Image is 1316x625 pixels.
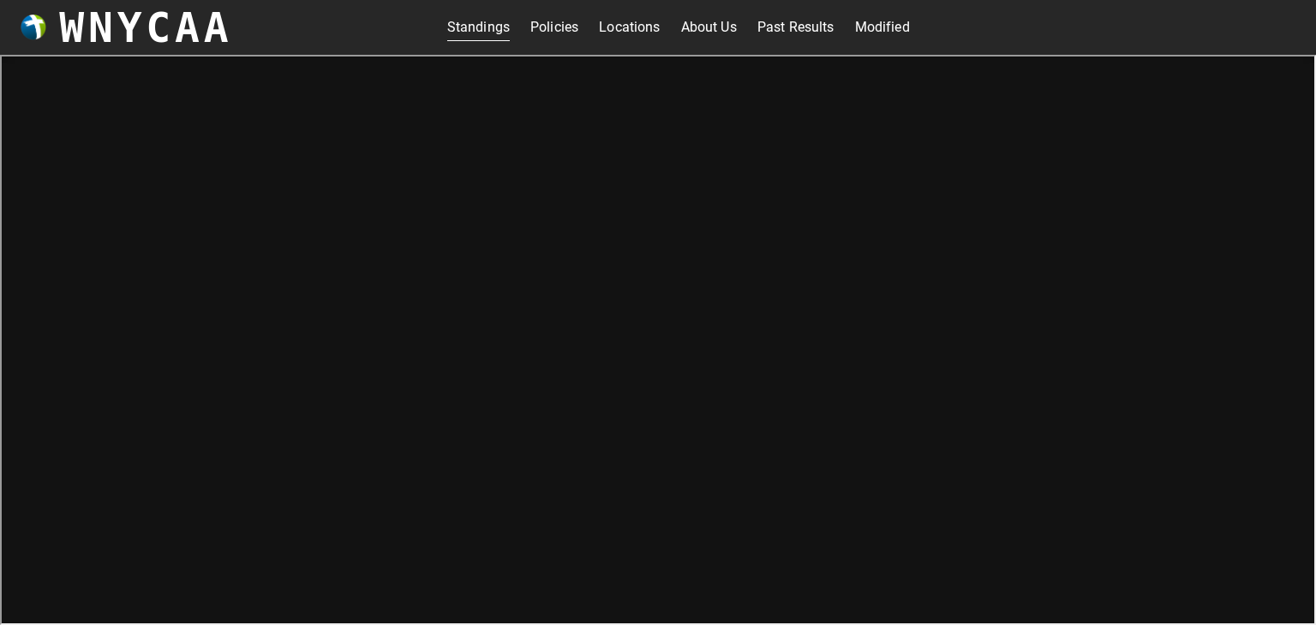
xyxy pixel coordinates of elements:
[447,14,510,41] a: Standings
[599,14,660,41] a: Locations
[855,14,910,41] a: Modified
[21,15,46,40] img: wnycaaBall.png
[530,14,578,41] a: Policies
[757,14,834,41] a: Past Results
[59,3,232,51] h3: WNYCAA
[681,14,737,41] a: About Us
